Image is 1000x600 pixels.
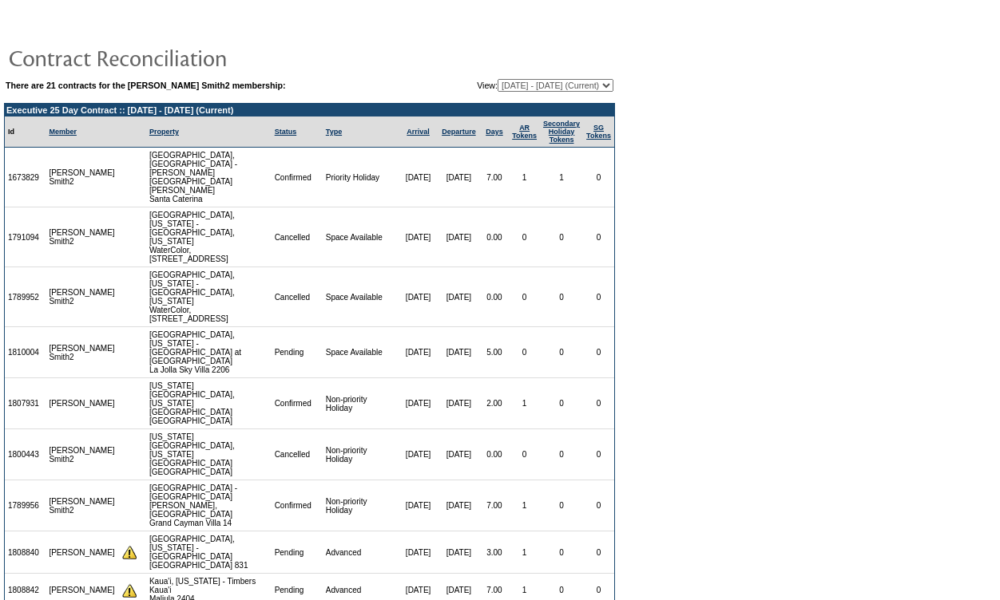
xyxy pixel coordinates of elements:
td: [DATE] [438,207,480,267]
a: Member [49,128,77,136]
td: 1789956 [5,480,46,531]
td: [DATE] [399,267,438,327]
td: 0 [583,480,614,531]
td: 0 [509,267,540,327]
td: 0 [509,429,540,480]
td: [GEOGRAPHIC_DATA], [GEOGRAPHIC_DATA] - [PERSON_NAME][GEOGRAPHIC_DATA][PERSON_NAME] Santa Caterina [146,148,272,207]
td: 0 [583,429,614,480]
td: 1673829 [5,148,46,207]
td: Confirmed [272,378,323,429]
b: There are 21 contracts for the [PERSON_NAME] Smith2 membership: [6,81,286,90]
a: Days [486,128,503,136]
td: [PERSON_NAME] Smith2 [46,327,118,378]
td: [DATE] [399,429,438,480]
td: [DATE] [399,531,438,574]
td: Cancelled [272,267,323,327]
a: Departure [442,128,476,136]
td: Space Available [323,207,399,267]
td: 1 [509,148,540,207]
td: 0 [583,327,614,378]
td: 3.00 [480,531,510,574]
img: pgTtlContractReconciliation.gif [8,41,327,73]
td: Non-priority Holiday [323,480,399,531]
td: 1 [540,148,583,207]
td: 0 [583,378,614,429]
td: [DATE] [399,207,438,267]
td: 1 [509,378,540,429]
a: Arrival [407,128,430,136]
td: 0 [509,207,540,267]
td: [GEOGRAPHIC_DATA] - [GEOGRAPHIC_DATA][PERSON_NAME], [GEOGRAPHIC_DATA] Grand Cayman Villa 14 [146,480,272,531]
td: Space Available [323,267,399,327]
img: There are insufficient days and/or tokens to cover this reservation [122,545,137,559]
a: SGTokens [586,124,611,140]
td: [GEOGRAPHIC_DATA], [US_STATE] - [GEOGRAPHIC_DATA] at [GEOGRAPHIC_DATA] La Jolla Sky Villa 2206 [146,327,272,378]
td: 0 [540,327,583,378]
td: 7.00 [480,480,510,531]
td: 0.00 [480,429,510,480]
td: 0 [540,429,583,480]
td: Space Available [323,327,399,378]
td: 0 [583,531,614,574]
td: Cancelled [272,207,323,267]
td: [PERSON_NAME] Smith2 [46,480,118,531]
a: Secondary HolidayTokens [543,120,580,144]
td: 0 [540,531,583,574]
td: [DATE] [438,378,480,429]
td: Executive 25 Day Contract :: [DATE] - [DATE] (Current) [5,104,614,116]
td: 0 [509,327,540,378]
td: [PERSON_NAME] [46,378,118,429]
td: 0 [540,207,583,267]
td: [DATE] [438,148,480,207]
td: 1808840 [5,531,46,574]
td: [US_STATE][GEOGRAPHIC_DATA], [US_STATE][GEOGRAPHIC_DATA] [GEOGRAPHIC_DATA] [146,378,272,429]
td: 2.00 [480,378,510,429]
td: Confirmed [272,148,323,207]
td: 1 [509,480,540,531]
td: [DATE] [438,267,480,327]
td: [DATE] [438,531,480,574]
td: [DATE] [399,327,438,378]
td: 0 [540,378,583,429]
td: 1789952 [5,267,46,327]
a: Type [326,128,342,136]
td: View: [415,79,613,92]
td: [PERSON_NAME] Smith2 [46,429,118,480]
td: Confirmed [272,480,323,531]
td: [DATE] [438,480,480,531]
td: [GEOGRAPHIC_DATA], [US_STATE] - [GEOGRAPHIC_DATA], [US_STATE] WaterColor, [STREET_ADDRESS] [146,267,272,327]
td: [PERSON_NAME] Smith2 [46,207,118,267]
a: ARTokens [512,124,537,140]
td: Non-priority Holiday [323,378,399,429]
td: 1800443 [5,429,46,480]
td: Id [5,116,46,148]
td: Advanced [323,531,399,574]
td: 1791094 [5,207,46,267]
td: [DATE] [399,480,438,531]
td: [DATE] [438,429,480,480]
td: Pending [272,327,323,378]
td: 1807931 [5,378,46,429]
td: Non-priority Holiday [323,429,399,480]
td: [DATE] [399,378,438,429]
td: 0.00 [480,207,510,267]
a: Status [275,128,297,136]
td: 1810004 [5,327,46,378]
img: There are insufficient days and/or tokens to cover this reservation [122,583,137,598]
td: Cancelled [272,429,323,480]
td: [PERSON_NAME] [46,531,118,574]
td: 0 [540,480,583,531]
td: 0 [540,267,583,327]
td: [US_STATE][GEOGRAPHIC_DATA], [US_STATE][GEOGRAPHIC_DATA] [GEOGRAPHIC_DATA] [146,429,272,480]
a: Property [149,128,179,136]
td: 5.00 [480,327,510,378]
td: [DATE] [399,148,438,207]
td: 7.00 [480,148,510,207]
td: [GEOGRAPHIC_DATA], [US_STATE] - [GEOGRAPHIC_DATA] [GEOGRAPHIC_DATA] 831 [146,531,272,574]
td: Priority Holiday [323,148,399,207]
td: [DATE] [438,327,480,378]
td: 0 [583,207,614,267]
td: 0 [583,148,614,207]
td: 0 [583,267,614,327]
td: [GEOGRAPHIC_DATA], [US_STATE] - [GEOGRAPHIC_DATA], [US_STATE] WaterColor, [STREET_ADDRESS] [146,207,272,267]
